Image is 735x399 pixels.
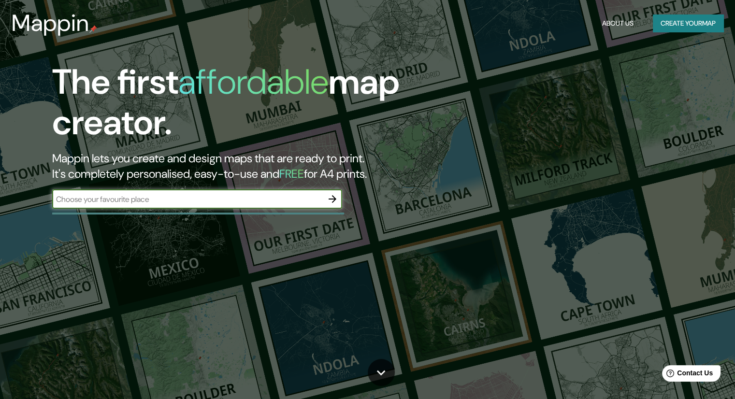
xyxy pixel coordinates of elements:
[178,59,329,104] h1: affordable
[598,14,637,32] button: About Us
[649,361,724,388] iframe: Help widget launcher
[12,10,89,37] h3: Mappin
[52,62,420,151] h1: The first map creator.
[653,14,723,32] button: Create yourmap
[52,194,323,205] input: Choose your favourite place
[52,151,420,182] h2: Mappin lets you create and design maps that are ready to print. It's completely personalised, eas...
[279,166,304,181] h5: FREE
[89,25,97,33] img: mappin-pin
